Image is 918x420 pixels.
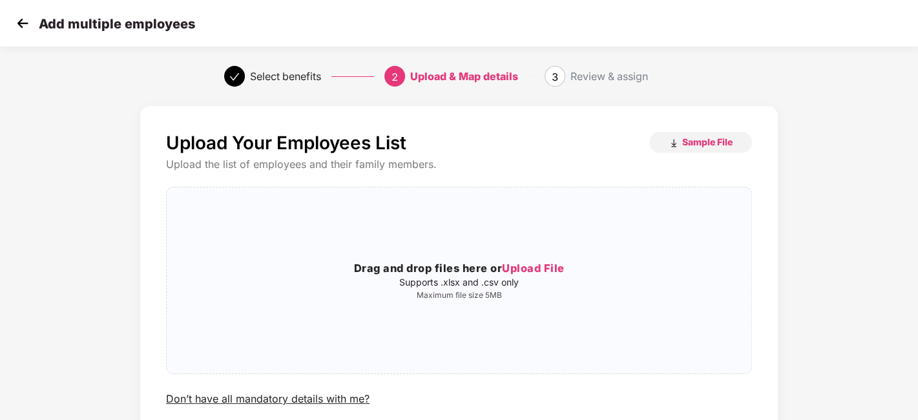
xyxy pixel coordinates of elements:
[167,187,751,373] span: Drag and drop files here orUpload FileSupports .xlsx and .csv onlyMaximum file size 5MB
[229,72,240,82] span: check
[250,66,321,87] div: Select benefits
[167,290,751,300] p: Maximum file size 5MB
[167,277,751,288] p: Supports .xlsx and .csv only
[166,132,406,154] p: Upload Your Employees List
[39,16,195,32] p: Add multiple employees
[502,262,565,275] span: Upload File
[166,158,752,171] div: Upload the list of employees and their family members.
[552,70,558,83] span: 3
[166,392,370,406] div: Don’t have all mandatory details with me?
[13,14,32,33] img: svg+xml;base64,PHN2ZyB4bWxucz0iaHR0cDovL3d3dy53My5vcmcvMjAwMC9zdmciIHdpZHRoPSIzMCIgaGVpZ2h0PSIzMC...
[410,66,518,87] div: Upload & Map details
[391,70,398,83] span: 2
[167,260,751,277] h3: Drag and drop files here or
[669,138,679,149] img: download_icon
[682,136,733,148] span: Sample File
[570,66,648,87] div: Review & assign
[649,132,752,152] button: Sample File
